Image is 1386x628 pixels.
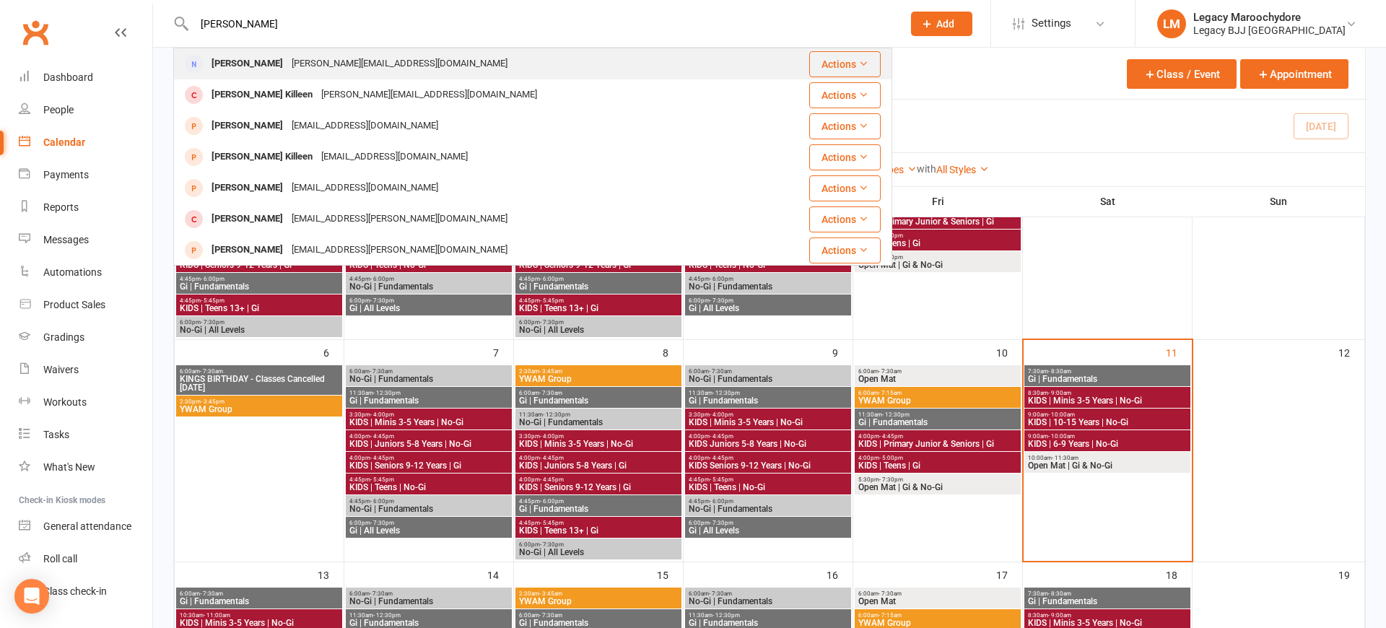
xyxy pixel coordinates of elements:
[179,368,339,375] span: 6:00am
[712,390,740,396] span: - 12:30pm
[323,340,344,364] div: 6
[688,505,848,513] span: No-Gi | Fundamentals
[1127,59,1237,89] button: Class / Event
[19,159,152,191] a: Payments
[688,498,848,505] span: 4:45pm
[540,276,564,282] span: - 6:00pm
[518,520,679,526] span: 4:45pm
[349,597,509,606] span: No-Gi | Fundamentals
[19,224,152,256] a: Messages
[518,498,679,505] span: 4:45pm
[518,440,679,448] span: KIDS | Minis 3-5 Years | No-Gi
[349,520,509,526] span: 6:00pm
[370,411,394,418] span: - 4:00pm
[201,276,225,282] span: - 6:00pm
[879,612,902,619] span: - 7:15am
[349,619,509,627] span: Gi | Fundamentals
[370,590,393,597] span: - 7:30am
[518,455,679,461] span: 4:00pm
[688,476,848,483] span: 4:45pm
[349,455,509,461] span: 4:00pm
[858,396,1018,405] span: YWAM Group
[709,368,732,375] span: - 7:30am
[518,433,679,440] span: 3:30pm
[349,411,509,418] span: 3:30pm
[1193,186,1365,217] th: Sun
[370,455,394,461] span: - 4:45pm
[809,144,881,170] button: Actions
[43,104,74,115] div: People
[179,276,339,282] span: 4:45pm
[518,297,679,304] span: 4:45pm
[1048,390,1071,396] span: - 9:00am
[710,455,733,461] span: - 4:45pm
[1048,612,1071,619] span: - 9:00am
[858,217,1018,226] span: KIDS | Primary Junior & Seniors | Gi
[858,483,1018,492] span: Open Mat | Gi & No-Gi
[518,375,679,383] span: YWAM Group
[879,590,902,597] span: - 7:30am
[882,411,910,418] span: - 12:30pm
[688,461,848,470] span: KIDS Seniors 9-12 Years | No-Gi
[43,461,95,473] div: What's New
[19,575,152,608] a: Class kiosk mode
[879,368,902,375] span: - 7:30am
[657,562,683,586] div: 15
[1166,562,1192,586] div: 18
[179,398,339,405] span: 2:30pm
[1027,390,1187,396] span: 8:30am
[373,612,401,619] span: - 12:30pm
[287,240,512,261] div: [EMAIL_ADDRESS][PERSON_NAME][DOMAIN_NAME]
[19,256,152,289] a: Automations
[1048,590,1071,597] span: - 8:30am
[349,476,509,483] span: 4:45pm
[688,526,848,535] span: Gi | All Levels
[858,597,1018,606] span: Open Mat
[200,368,223,375] span: - 7:30am
[540,455,564,461] span: - 4:45pm
[349,304,509,313] span: Gi | All Levels
[179,282,339,291] span: Gi | Fundamentals
[858,476,1018,483] span: 5:30pm
[518,326,679,334] span: No-Gi | All Levels
[858,261,1018,269] span: Open Mat | Gi & No-Gi
[43,553,77,564] div: Roll call
[858,411,1018,418] span: 11:30am
[1027,368,1187,375] span: 7:30am
[1157,9,1186,38] div: LM
[318,562,344,586] div: 13
[207,115,287,136] div: [PERSON_NAME]
[518,282,679,291] span: Gi | Fundamentals
[43,234,89,245] div: Messages
[688,304,848,313] span: Gi | All Levels
[518,548,679,557] span: No-Gi | All Levels
[539,390,562,396] span: - 7:30am
[349,526,509,535] span: Gi | All Levels
[43,201,79,213] div: Reports
[373,390,401,396] span: - 12:30pm
[349,483,509,492] span: KIDS | Teens | No-Gi
[179,405,339,414] span: YWAM Group
[19,94,152,126] a: People
[518,276,679,282] span: 4:45pm
[688,590,848,597] span: 6:00am
[1240,59,1348,89] button: Appointment
[43,364,79,375] div: Waivers
[853,186,1023,217] th: Fri
[858,418,1018,427] span: Gi | Fundamentals
[1338,562,1364,586] div: 19
[688,597,848,606] span: No-Gi | Fundamentals
[518,526,679,535] span: KIDS | Teens 13+ | Gi
[487,562,513,586] div: 14
[710,276,733,282] span: - 6:00pm
[207,178,287,199] div: [PERSON_NAME]
[19,289,152,321] a: Product Sales
[349,418,509,427] span: KIDS | Minis 3-5 Years | No-Gi
[201,319,225,326] span: - 7:30pm
[539,590,562,597] span: - 3:45am
[858,239,1018,248] span: KIDS | Teens | Gi
[809,175,881,201] button: Actions
[43,299,105,310] div: Product Sales
[518,597,679,606] span: YWAM Group
[688,433,848,440] span: 4:00pm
